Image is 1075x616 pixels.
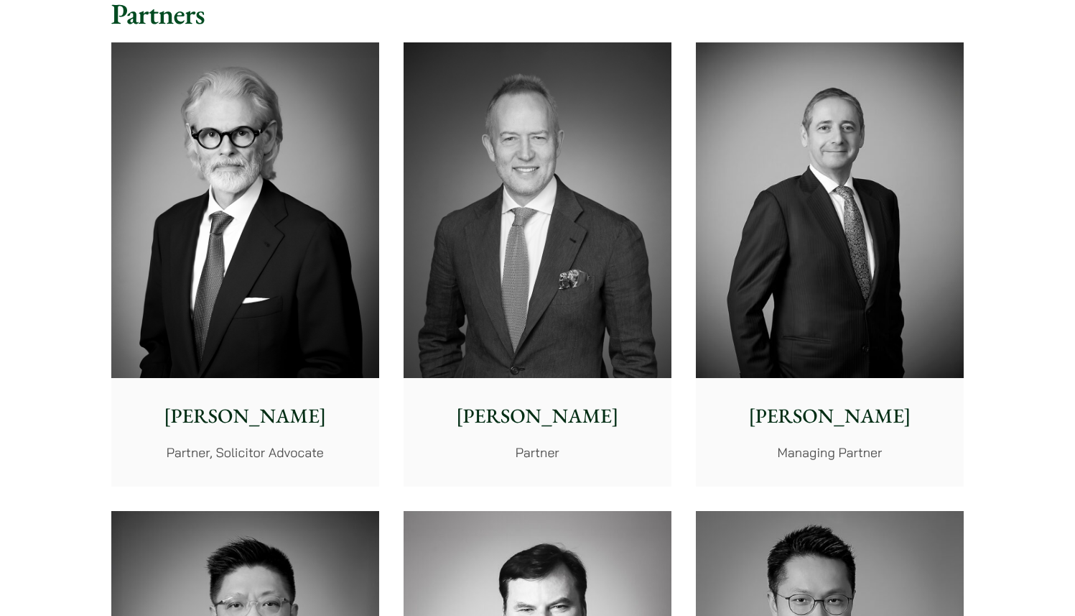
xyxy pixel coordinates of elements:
[415,401,660,431] p: [PERSON_NAME]
[707,401,952,431] p: [PERSON_NAME]
[123,443,368,462] p: Partner, Solicitor Advocate
[111,42,379,487] a: [PERSON_NAME] Partner, Solicitor Advocate
[404,42,671,487] a: [PERSON_NAME] Partner
[123,401,368,431] p: [PERSON_NAME]
[415,443,660,462] p: Partner
[696,42,964,487] a: [PERSON_NAME] Managing Partner
[707,443,952,462] p: Managing Partner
